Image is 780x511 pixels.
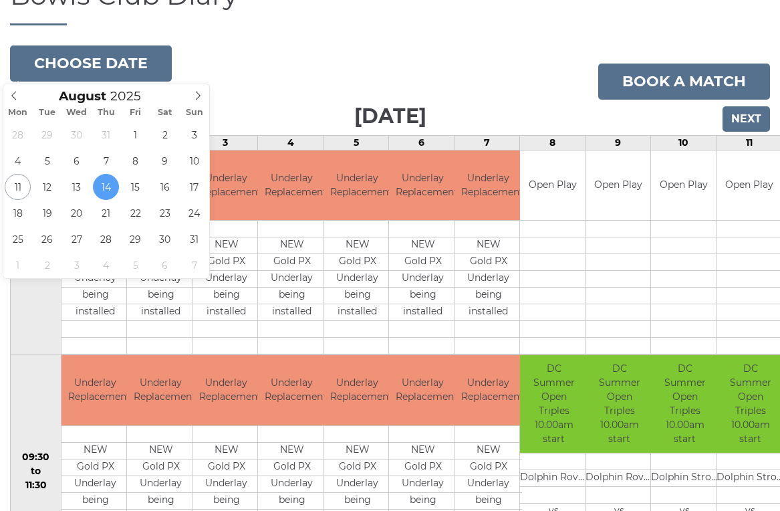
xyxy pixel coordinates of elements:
td: Underlay Replacement [258,355,326,425]
td: Underlay [127,271,194,288]
td: Underlay Replacement [258,150,326,221]
td: installed [323,304,391,321]
td: Underlay [192,271,260,288]
td: NEW [323,237,391,254]
td: 7 [454,135,520,150]
td: NEW [389,237,457,254]
span: Scroll to increment [59,90,106,103]
td: being [127,288,194,304]
td: 10 [651,135,717,150]
td: NEW [454,442,522,459]
td: being [127,492,194,509]
span: August 27, 2025 [63,226,90,252]
td: Gold PX [61,459,129,476]
span: August 7, 2025 [93,148,119,174]
td: NEW [192,442,260,459]
td: NEW [258,442,326,459]
td: NEW [258,237,326,254]
span: August 15, 2025 [122,174,148,200]
span: August 16, 2025 [152,174,178,200]
td: Underlay Replacement [389,150,457,221]
td: Underlay [389,476,457,492]
span: August 20, 2025 [63,200,90,226]
span: August 23, 2025 [152,200,178,226]
td: Gold PX [192,459,260,476]
td: Underlay [389,271,457,288]
span: August 24, 2025 [181,200,207,226]
span: August 13, 2025 [63,174,90,200]
td: Gold PX [127,459,194,476]
span: Thu [92,108,121,117]
td: NEW [127,442,194,459]
td: Gold PX [389,254,457,271]
span: August 1, 2025 [122,122,148,148]
td: being [258,492,326,509]
td: installed [389,304,457,321]
span: Tue [33,108,62,117]
td: Underlay [61,476,129,492]
span: August 21, 2025 [93,200,119,226]
span: Sun [180,108,209,117]
span: August 12, 2025 [34,174,60,200]
td: Gold PX [454,254,522,271]
span: September 7, 2025 [181,252,207,278]
span: August 19, 2025 [34,200,60,226]
td: Gold PX [323,254,391,271]
td: Underlay [323,476,391,492]
td: Gold PX [389,459,457,476]
td: 4 [258,135,323,150]
td: Open Play [586,150,650,221]
td: NEW [389,442,457,459]
td: Dolphin Strollers [651,470,719,487]
td: 8 [520,135,586,150]
td: Gold PX [192,254,260,271]
span: September 2, 2025 [34,252,60,278]
span: September 4, 2025 [93,252,119,278]
td: being [258,288,326,304]
td: being [61,288,129,304]
td: 9 [586,135,651,150]
span: August 10, 2025 [181,148,207,174]
td: Underlay Replacement [61,355,129,425]
span: Fri [121,108,150,117]
td: Underlay [323,271,391,288]
td: NEW [323,442,391,459]
span: August 4, 2025 [5,148,31,174]
span: September 6, 2025 [152,252,178,278]
span: Mon [3,108,33,117]
span: July 29, 2025 [34,122,60,148]
td: Dolphin Rovers [520,470,588,487]
td: being [454,288,522,304]
button: Choose date [10,45,172,82]
td: Gold PX [258,459,326,476]
td: installed [258,304,326,321]
td: Open Play [520,150,585,221]
td: NEW [454,237,522,254]
td: being [192,288,260,304]
span: August 26, 2025 [34,226,60,252]
td: installed [127,304,194,321]
td: being [323,288,391,304]
a: Book a match [598,64,770,100]
span: August 31, 2025 [181,226,207,252]
td: Underlay [127,476,194,492]
td: NEW [192,237,260,254]
td: 3 [192,135,258,150]
span: July 28, 2025 [5,122,31,148]
td: being [389,492,457,509]
td: 6 [389,135,454,150]
td: DC Summer Open Triples 10.00am start [651,355,719,453]
td: Underlay Replacement [192,150,260,221]
td: Underlay Replacement [323,355,391,425]
input: Scroll to increment [106,88,158,104]
span: August 2, 2025 [152,122,178,148]
span: August 5, 2025 [34,148,60,174]
td: installed [61,304,129,321]
td: DC Summer Open Triples 10.00am start [520,355,588,453]
td: installed [192,304,260,321]
td: Underlay Replacement [454,150,522,221]
td: being [323,492,391,509]
span: September 1, 2025 [5,252,31,278]
input: Next [723,106,770,132]
td: Underlay [258,476,326,492]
